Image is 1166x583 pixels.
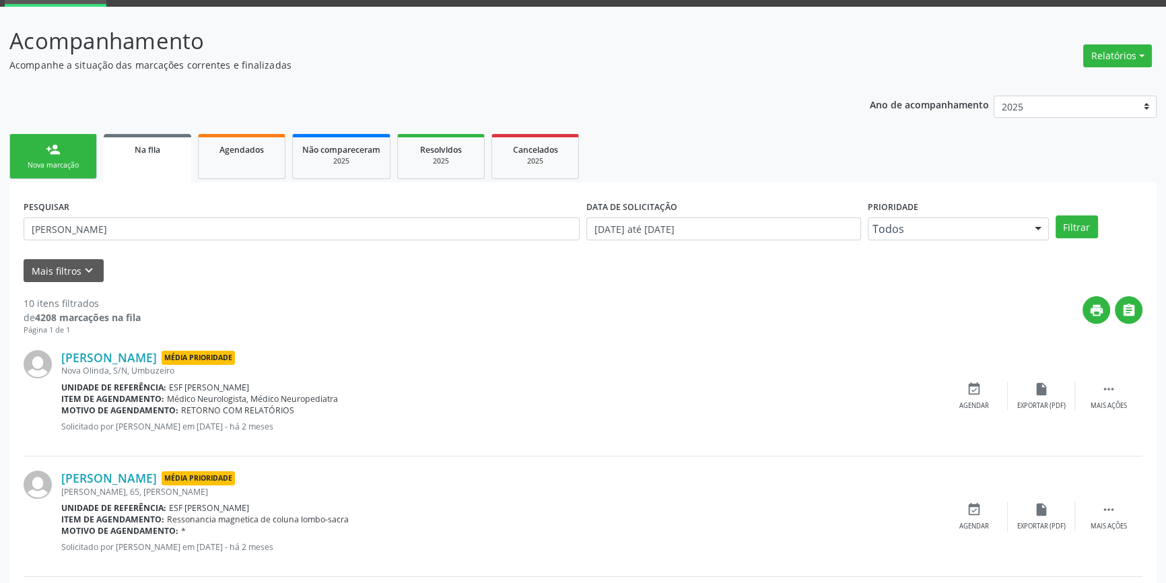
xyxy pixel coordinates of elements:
b: Unidade de referência: [61,502,166,514]
div: de [24,310,141,324]
span: Não compareceram [302,144,380,156]
span: Na fila [135,144,160,156]
div: 10 itens filtrados [24,296,141,310]
i: keyboard_arrow_down [81,263,96,278]
div: Nova Olinda, S/N, Umbuzeiro [61,365,940,376]
i:  [1101,502,1116,517]
div: 2025 [407,156,475,166]
span: Média Prioridade [162,471,235,485]
span: Média Prioridade [162,351,235,365]
button: Filtrar [1056,215,1098,238]
i:  [1122,303,1136,318]
button: Mais filtroskeyboard_arrow_down [24,259,104,283]
b: Item de agendamento: [61,393,164,405]
b: Motivo de agendamento: [61,405,178,416]
i: insert_drive_file [1034,382,1049,397]
strong: 4208 marcações na fila [35,311,141,324]
span: Médico Neurologista, Médico Neuropediatra [167,393,338,405]
div: Nova marcação [20,160,87,170]
button: print [1083,296,1110,324]
label: Prioridade [868,197,918,217]
img: img [24,471,52,499]
div: Mais ações [1091,401,1127,411]
b: Motivo de agendamento: [61,525,178,537]
div: person_add [46,142,61,157]
div: Mais ações [1091,522,1127,531]
span: Cancelados [513,144,558,156]
div: 2025 [302,156,380,166]
div: Agendar [959,522,989,531]
p: Solicitado por [PERSON_NAME] em [DATE] - há 2 meses [61,541,940,553]
span: Ressonancia magnetica de coluna lombo-sacra [167,514,349,525]
b: Item de agendamento: [61,514,164,525]
i: event_available [967,502,982,517]
a: [PERSON_NAME] [61,350,157,365]
i: print [1089,303,1104,318]
b: Unidade de referência: [61,382,166,393]
div: Exportar (PDF) [1017,522,1066,531]
span: Agendados [219,144,264,156]
a: [PERSON_NAME] [61,471,157,485]
img: img [24,350,52,378]
i: event_available [967,382,982,397]
span: Resolvidos [420,144,462,156]
span: ESF [PERSON_NAME] [169,382,249,393]
div: Exportar (PDF) [1017,401,1066,411]
div: Página 1 de 1 [24,324,141,336]
button: Relatórios [1083,44,1152,67]
span: Todos [872,222,1021,236]
p: Solicitado por [PERSON_NAME] em [DATE] - há 2 meses [61,421,940,432]
input: Nome, CNS [24,217,580,240]
label: PESQUISAR [24,197,69,217]
i:  [1101,382,1116,397]
p: Acompanhamento [9,24,813,58]
div: 2025 [502,156,569,166]
input: Selecione um intervalo [586,217,861,240]
p: Acompanhe a situação das marcações correntes e finalizadas [9,58,813,72]
p: Ano de acompanhamento [870,96,989,112]
button:  [1115,296,1142,324]
div: Agendar [959,401,989,411]
i: insert_drive_file [1034,502,1049,517]
div: [PERSON_NAME], 65, [PERSON_NAME] [61,486,940,498]
span: RETORNO COM RELATÓRIOS [181,405,294,416]
span: ESF [PERSON_NAME] [169,502,249,514]
label: DATA DE SOLICITAÇÃO [586,197,677,217]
